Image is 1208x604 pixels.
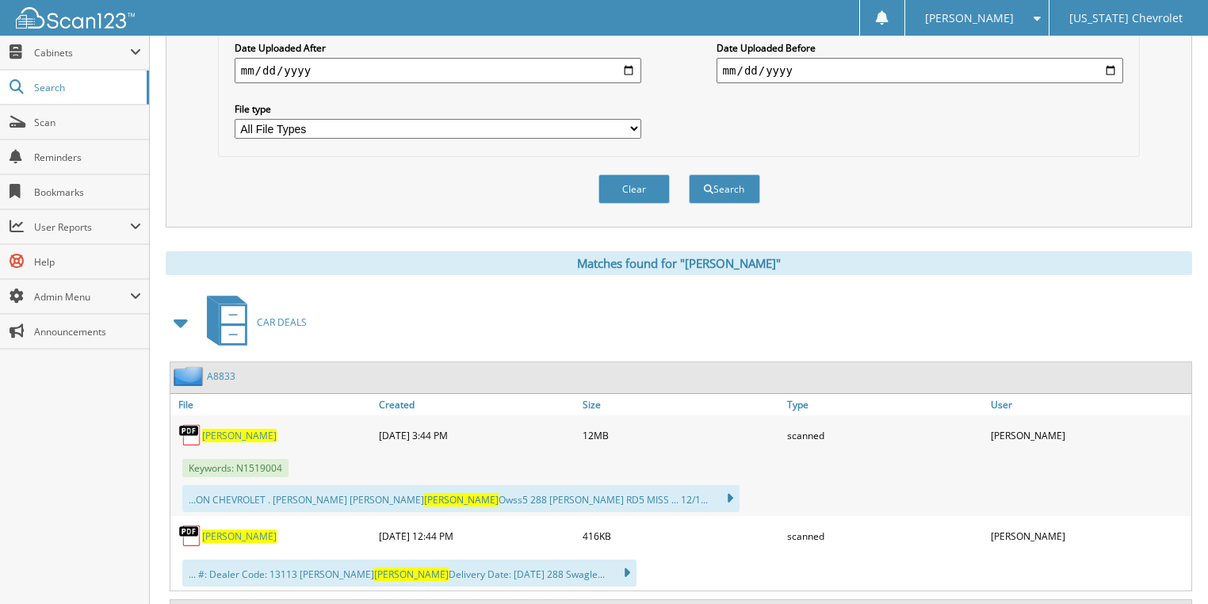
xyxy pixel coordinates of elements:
span: [PERSON_NAME] [424,493,499,507]
a: File [170,394,375,415]
span: Search [34,81,139,94]
span: CAR DEALS [257,315,307,329]
div: Matches found for "[PERSON_NAME]" [166,251,1192,275]
span: Reminders [34,151,141,164]
span: Cabinets [34,46,130,59]
div: ... #: Dealer Code: 13113 [PERSON_NAME] Delivery Date: [DATE] 288 Swagle... [182,560,636,587]
div: scanned [783,419,988,451]
label: Date Uploaded Before [717,41,1124,55]
span: [PERSON_NAME] [374,568,449,581]
a: [PERSON_NAME] [202,429,277,442]
div: ...ON CHEVROLET . [PERSON_NAME] [PERSON_NAME] Owss5 288 [PERSON_NAME] RD5 MISS ... 12/1... [182,485,740,512]
input: start [235,58,642,83]
div: 12MB [579,419,783,451]
div: scanned [783,520,988,552]
img: scan123-logo-white.svg [16,7,135,29]
label: Date Uploaded After [235,41,642,55]
div: 416KB [579,520,783,552]
button: Clear [598,174,670,204]
iframe: Chat Widget [1129,528,1208,604]
a: [PERSON_NAME] [202,529,277,543]
img: PDF.png [178,524,202,548]
div: [DATE] 12:44 PM [375,520,579,552]
a: Created [375,394,579,415]
label: File type [235,102,642,116]
span: [PERSON_NAME] [925,13,1014,23]
a: User [987,394,1191,415]
img: folder2.png [174,366,207,386]
div: [DATE] 3:44 PM [375,419,579,451]
span: User Reports [34,220,130,234]
input: end [717,58,1124,83]
span: Bookmarks [34,185,141,199]
span: Scan [34,116,141,129]
div: [PERSON_NAME] [987,520,1191,552]
a: A8833 [207,369,235,383]
span: Keywords: N1519004 [182,459,289,477]
a: Size [579,394,783,415]
span: [US_STATE] Chevrolet [1069,13,1183,23]
img: PDF.png [178,423,202,447]
a: CAR DEALS [197,291,307,354]
button: Search [689,174,760,204]
div: [PERSON_NAME] [987,419,1191,451]
span: Announcements [34,325,141,338]
span: Help [34,255,141,269]
a: Type [783,394,988,415]
span: Admin Menu [34,290,130,304]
